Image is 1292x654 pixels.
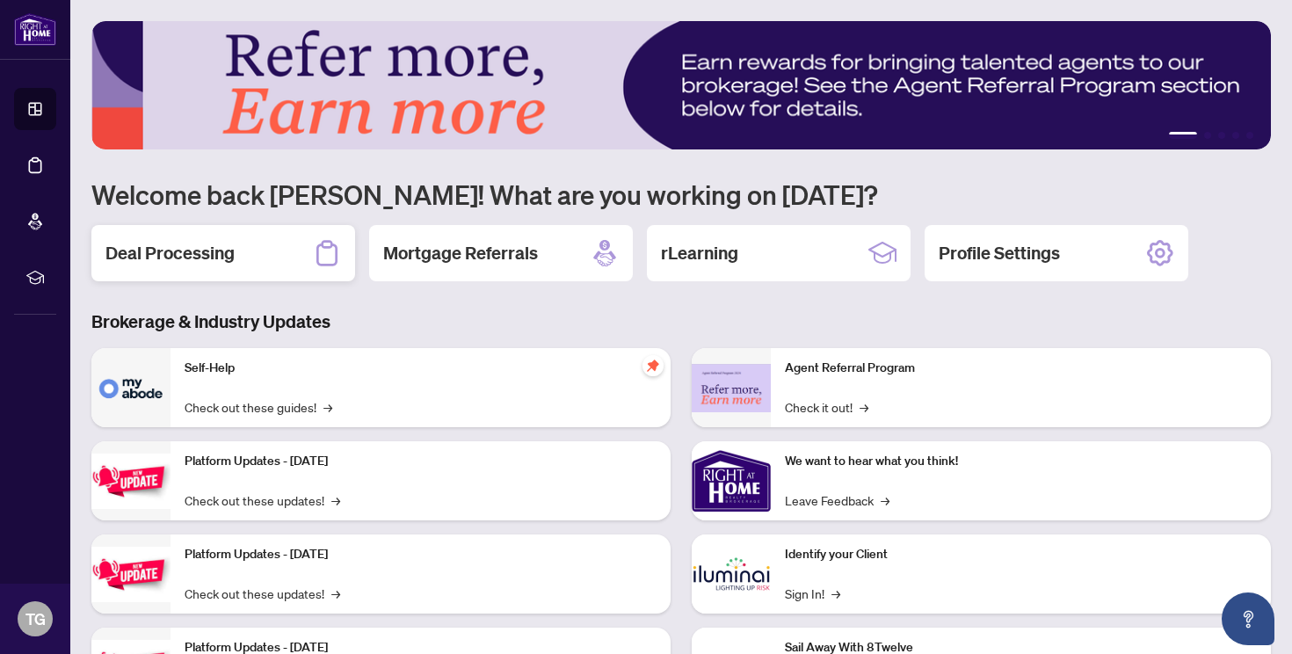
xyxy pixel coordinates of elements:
[642,355,664,376] span: pushpin
[331,490,340,510] span: →
[1204,132,1211,139] button: 2
[91,309,1271,334] h3: Brokerage & Industry Updates
[692,534,771,614] img: Identify your Client
[692,441,771,520] img: We want to hear what you think!
[185,397,332,417] a: Check out these guides!→
[831,584,840,603] span: →
[785,545,1257,564] p: Identify your Client
[383,241,538,265] h2: Mortgage Referrals
[1218,132,1225,139] button: 3
[1222,592,1274,645] button: Open asap
[91,21,1271,149] img: Slide 0
[1232,132,1239,139] button: 4
[661,241,738,265] h2: rLearning
[785,397,868,417] a: Check it out!→
[331,584,340,603] span: →
[939,241,1060,265] h2: Profile Settings
[785,359,1257,378] p: Agent Referral Program
[185,490,340,510] a: Check out these updates!→
[881,490,889,510] span: →
[785,584,840,603] a: Sign In!→
[1246,132,1253,139] button: 5
[91,454,171,509] img: Platform Updates - July 21, 2025
[25,607,46,631] span: TG
[785,490,889,510] a: Leave Feedback→
[185,584,340,603] a: Check out these updates!→
[185,359,657,378] p: Self-Help
[105,241,235,265] h2: Deal Processing
[1169,132,1197,139] button: 1
[692,364,771,412] img: Agent Referral Program
[185,545,657,564] p: Platform Updates - [DATE]
[91,547,171,602] img: Platform Updates - July 8, 2025
[785,452,1257,471] p: We want to hear what you think!
[91,178,1271,211] h1: Welcome back [PERSON_NAME]! What are you working on [DATE]?
[91,348,171,427] img: Self-Help
[323,397,332,417] span: →
[14,13,56,46] img: logo
[860,397,868,417] span: →
[185,452,657,471] p: Platform Updates - [DATE]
